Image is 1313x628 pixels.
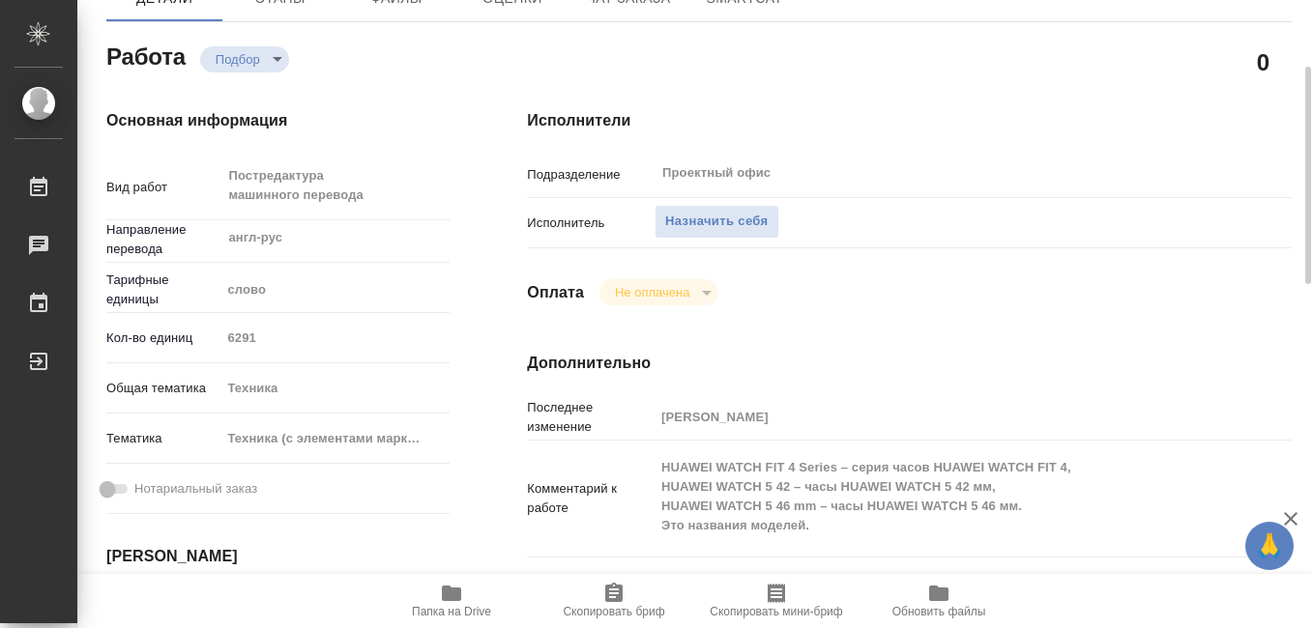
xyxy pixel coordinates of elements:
h4: Основная информация [106,109,450,132]
p: Общая тематика [106,379,220,398]
span: Папка на Drive [412,605,491,618]
p: Исполнитель [527,214,655,233]
input: Пустое поле [655,403,1228,431]
button: Не оплачена [609,284,695,300]
button: Назначить себя [655,205,778,239]
p: Подразделение [527,165,655,185]
h4: [PERSON_NAME] [106,545,450,568]
h4: Дополнительно [527,352,1292,375]
h2: 0 [1257,45,1269,78]
span: Назначить себя [665,211,768,233]
p: Тематика [106,429,220,448]
h2: Работа [106,38,186,72]
span: Скопировать мини-бриф [710,605,842,618]
span: Скопировать бриф [563,605,664,618]
button: 🙏 [1245,522,1294,570]
div: Техника (с элементами маркетинга) [220,422,450,455]
button: Подбор [210,51,266,68]
div: Техника [220,372,450,405]
textarea: HUAWEI WATCH FIT 4 Series – серия часов HUAWEI WATCH FIT 4, HUAWEI WATCH 5 42 – часы HUAWEI WATCH... [655,451,1228,542]
p: Направление перевода [106,220,220,259]
input: Пустое поле [220,324,450,352]
p: Комментарий к работе [527,479,655,518]
span: 🙏 [1253,526,1286,566]
button: Скопировать бриф [533,574,695,628]
p: Вид работ [106,178,220,197]
span: Обновить файлы [892,605,986,618]
div: Подбор [599,279,718,305]
textarea: /Clients/Huawei/Orders/C_HUAWEI-761/Translated/C_HUAWEI-761-WK-002 [655,568,1228,601]
div: слово [220,273,450,306]
button: Обновить файлы [858,574,1020,628]
h4: Исполнители [527,109,1292,132]
p: Тарифные единицы [106,271,220,309]
p: Кол-во единиц [106,328,220,348]
button: Скопировать мини-бриф [695,574,858,628]
h4: Оплата [527,281,584,304]
p: Последнее изменение [527,398,655,437]
button: Папка на Drive [370,574,533,628]
div: Подбор [200,46,289,72]
span: Нотариальный заказ [134,479,257,499]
